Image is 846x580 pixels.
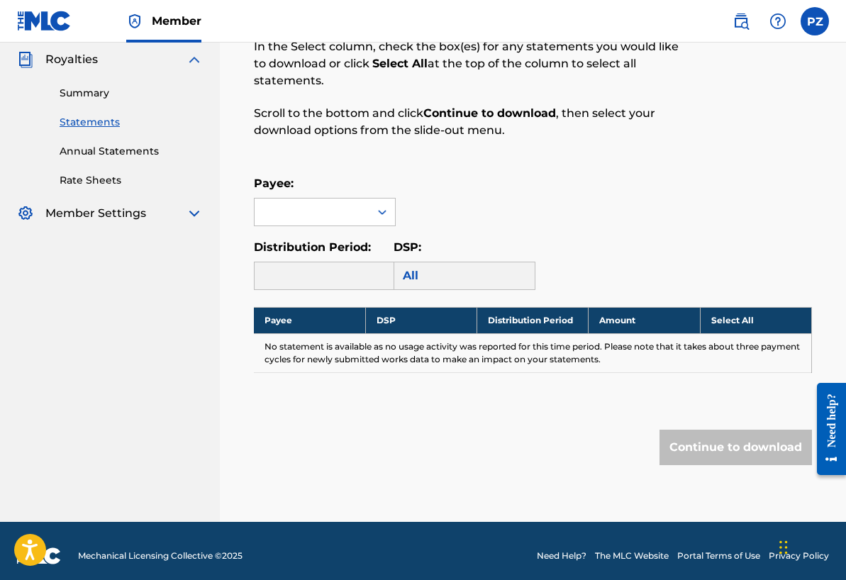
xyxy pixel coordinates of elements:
a: The MLC Website [595,550,669,562]
img: Royalties [17,51,34,68]
th: Payee [254,307,365,333]
p: Scroll to the bottom and click , then select your download options from the slide-out menu. [254,105,684,139]
td: No statement is available as no usage activity was reported for this time period. Please note tha... [254,333,812,372]
div: Drag [779,526,788,569]
img: MLC Logo [17,11,72,31]
iframe: Chat Widget [775,512,846,580]
strong: Select All [372,57,428,70]
iframe: Resource Center [806,372,846,486]
img: expand [186,51,203,68]
img: search [733,13,750,30]
span: Member [152,13,201,29]
a: Portal Terms of Use [677,550,760,562]
a: Summary [60,86,203,101]
a: Privacy Policy [769,550,829,562]
th: Select All [700,307,811,333]
label: DSP: [394,240,421,254]
th: Distribution Period [477,307,589,333]
span: Member Settings [45,205,146,222]
span: Mechanical Licensing Collective © 2025 [78,550,243,562]
a: Public Search [727,7,755,35]
img: Member Settings [17,205,34,222]
label: Distribution Period: [254,240,371,254]
span: Royalties [45,51,98,68]
img: help [769,13,786,30]
div: Help [764,7,792,35]
strong: Continue to download [423,106,556,120]
img: expand [186,205,203,222]
a: Need Help? [537,550,586,562]
p: In the Select column, check the box(es) for any statements you would like to download or click at... [254,38,684,89]
th: DSP [365,307,477,333]
a: Annual Statements [60,144,203,159]
a: Rate Sheets [60,173,203,188]
a: Statements [60,115,203,130]
th: Amount [589,307,700,333]
div: User Menu [801,7,829,35]
label: Payee: [254,177,294,190]
img: Top Rightsholder [126,13,143,30]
